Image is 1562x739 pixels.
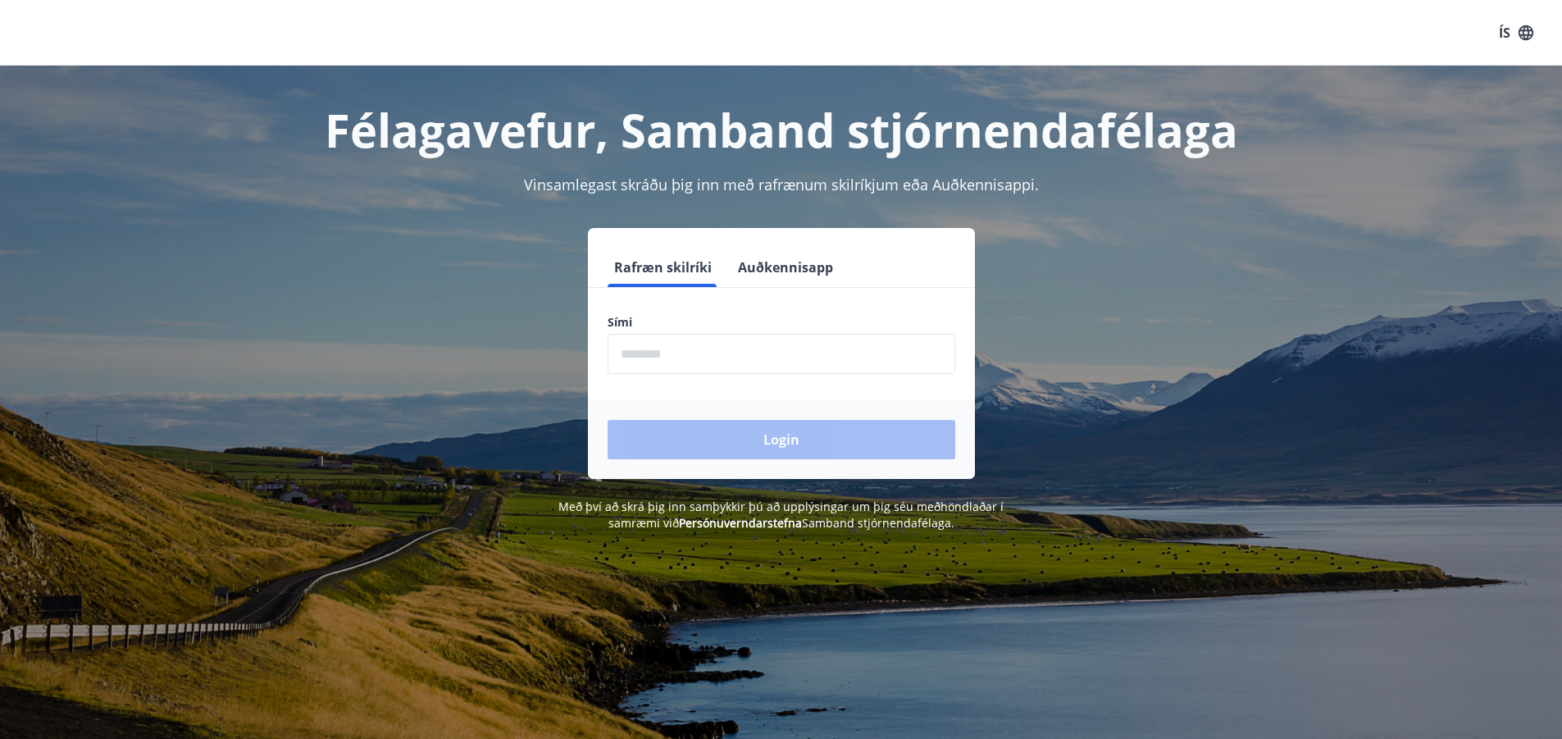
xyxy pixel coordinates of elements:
label: Sími [608,314,955,331]
h1: Félagavefur, Samband stjórnendafélaga [211,98,1352,161]
span: Vinsamlegast skráðu þig inn með rafrænum skilríkjum eða Auðkennisappi. [524,175,1039,194]
button: Auðkennisapp [731,248,840,287]
span: Með því að skrá þig inn samþykkir þú að upplýsingar um þig séu meðhöndlaðar í samræmi við Samband... [558,499,1004,531]
button: ÍS [1490,18,1542,48]
a: Persónuverndarstefna [679,515,802,531]
button: Rafræn skilríki [608,248,718,287]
